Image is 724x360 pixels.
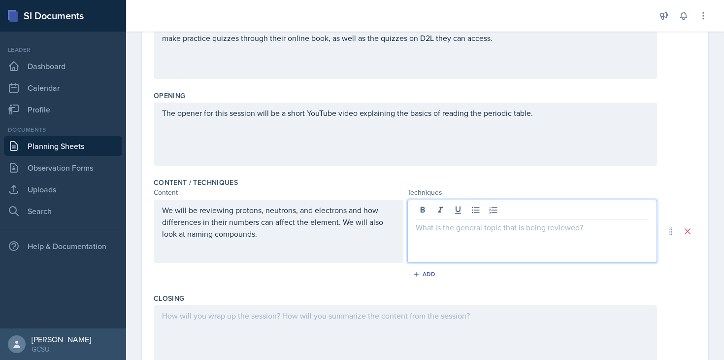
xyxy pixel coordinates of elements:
[415,270,436,278] div: Add
[4,125,122,134] div: Documents
[162,20,649,44] p: This session will use a combination of helpful videos and practice problems to help the students ...
[407,187,657,198] div: Techniques
[154,91,185,101] label: Opening
[4,236,122,256] div: Help & Documentation
[154,178,238,187] label: Content / Techniques
[32,334,91,344] div: [PERSON_NAME]
[409,267,441,282] button: Add
[4,78,122,98] a: Calendar
[154,187,403,198] div: Content
[4,180,122,199] a: Uploads
[4,136,122,156] a: Planning Sheets
[4,158,122,178] a: Observation Forms
[154,293,184,303] label: Closing
[4,201,122,221] a: Search
[4,56,122,76] a: Dashboard
[4,45,122,54] div: Leader
[162,107,649,119] p: The opener for this session will be a short YouTube video explaining the basics of reading the pe...
[32,344,91,354] div: GCSU
[162,204,395,240] p: We will be reviewing protons, neutrons, and electrons and how differences in their numbers can af...
[4,100,122,119] a: Profile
